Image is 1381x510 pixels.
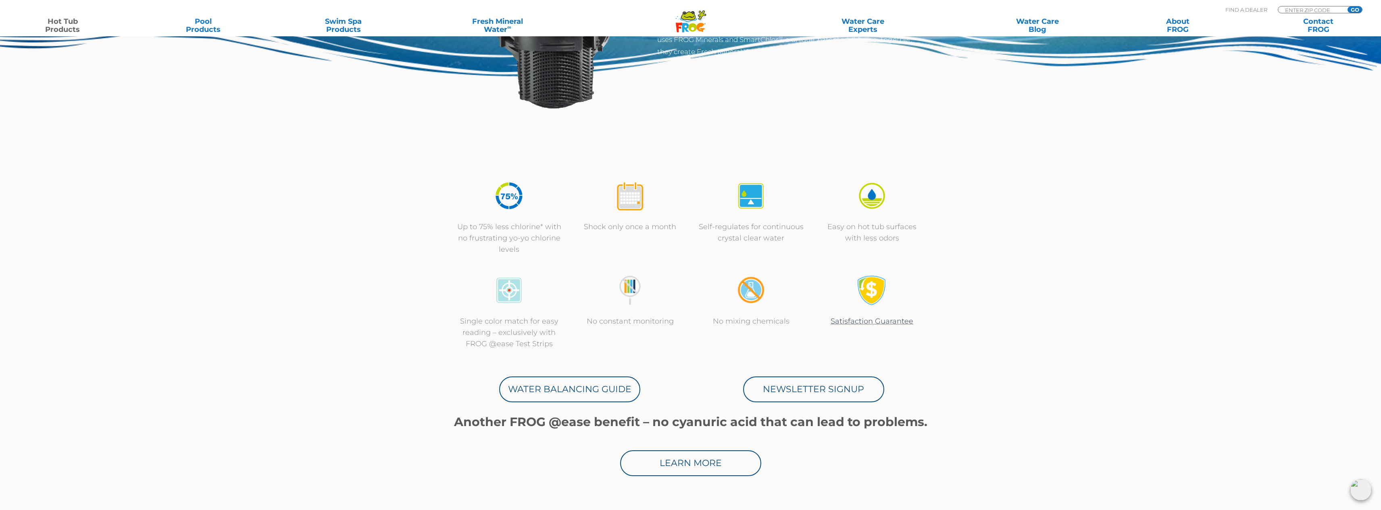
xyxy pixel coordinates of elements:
p: Up to 75% less chlorine* with no frustrating yo-yo chlorine levels [457,221,562,255]
input: GO [1348,6,1362,13]
a: Swim SpaProducts [289,17,398,33]
p: Find A Dealer [1225,6,1267,13]
a: AboutFROG [1123,17,1233,33]
a: Water Balancing Guide [499,376,640,402]
a: Hot TubProducts [8,17,117,33]
a: PoolProducts [148,17,258,33]
img: no-constant-monitoring1 [615,275,645,305]
a: Water CareExperts [774,17,952,33]
p: No mixing chemicals [699,316,804,327]
p: Self-regulates for continuous crystal clear water [699,221,804,244]
p: No constant monitoring [578,316,683,327]
img: no-mixing1 [736,275,766,305]
img: icon-atease-color-match [494,275,524,305]
input: Zip Code Form [1284,6,1339,13]
p: Single color match for easy reading – exclusively with FROG @ease Test Strips [457,316,562,349]
img: icon-atease-easy-on [857,181,887,211]
h1: Another FROG @ease benefit – no cyanuric acid that can lead to problems. [449,415,933,429]
p: Shock only once a month [578,221,683,232]
a: Satisfaction Guarantee [831,317,913,326]
img: icon-atease-shock-once [615,181,645,211]
a: Newsletter Signup [743,376,884,402]
a: Fresh MineralWater∞ [429,17,566,33]
a: Learn More [620,450,761,476]
img: icon-atease-self-regulates [736,181,766,211]
sup: ∞ [507,24,511,30]
a: Water CareBlog [983,17,1092,33]
img: Satisfaction Guarantee Icon [857,275,887,305]
img: icon-atease-75percent-less [494,181,524,211]
p: Easy on hot tub surfaces with less odors [820,221,925,244]
a: ContactFROG [1264,17,1373,33]
img: openIcon [1350,479,1371,500]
